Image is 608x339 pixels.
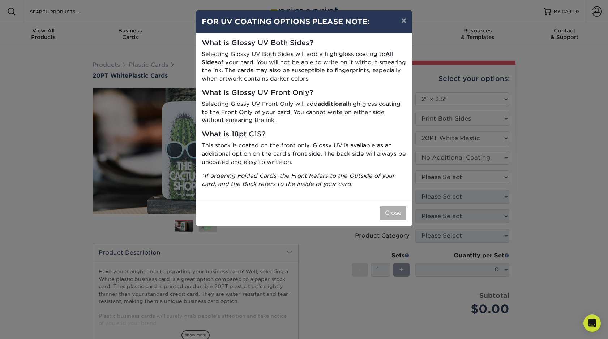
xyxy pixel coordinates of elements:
[202,142,406,166] p: This stock is coated on the front only. Glossy UV is available as an additional option on the car...
[202,50,406,83] p: Selecting Glossy UV Both Sides will add a high gloss coating to of your card. You will not be abl...
[202,16,406,27] h4: FOR UV COATING OPTIONS PLEASE NOTE:
[202,172,395,187] i: *If ordering Folded Cards, the Front Refers to the Outside of your card, and the Back refers to t...
[380,206,406,220] button: Close
[202,39,406,47] h5: What is Glossy UV Both Sides?
[202,51,394,66] strong: All Sides
[202,89,406,97] h5: What is Glossy UV Front Only?
[583,314,601,332] div: Open Intercom Messenger
[202,100,406,125] p: Selecting Glossy UV Front Only will add high gloss coating to the Front Only of your card. You ca...
[202,130,406,139] h5: What is 18pt C1S?
[395,10,412,31] button: ×
[318,100,348,107] strong: additional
